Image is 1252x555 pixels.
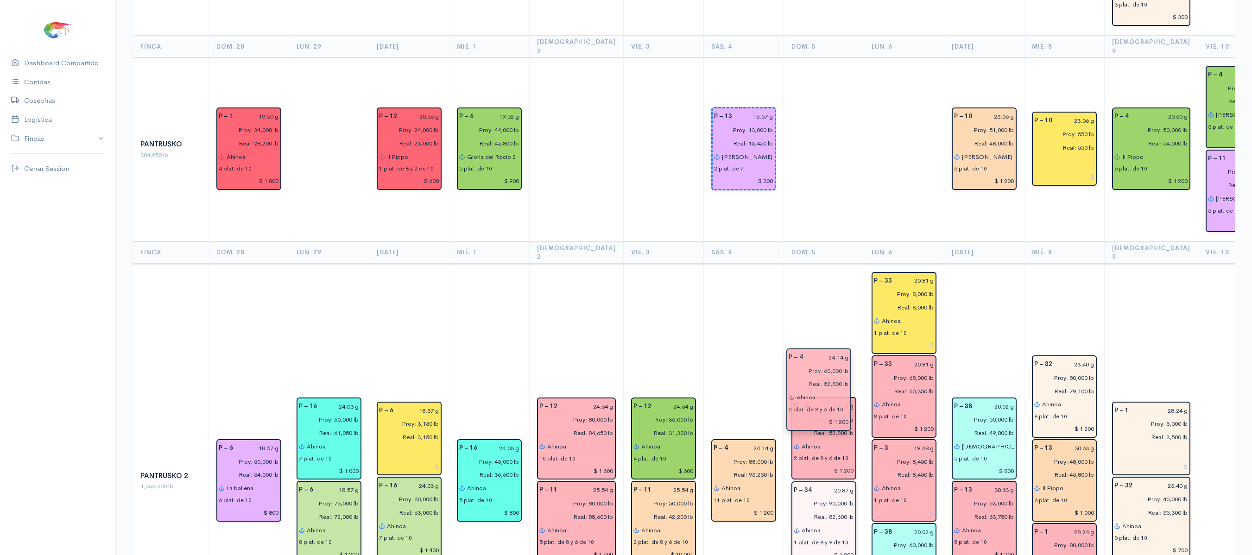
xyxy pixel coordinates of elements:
[373,404,399,417] div: P – 6
[377,107,442,190] div: Piscina: 12 Peso: 20.56 g Libras Proy: 24,000 lb Libras Reales: 23,000 lb Rendimiento: 95.8% Empa...
[140,482,173,490] span: 1,366,600 lb
[1114,10,1189,24] input: $
[534,510,613,523] input: pescadas
[373,479,403,492] div: P – 16
[791,397,856,479] div: Piscina: 4 Peso: 24.14 g Libras Proy: 60,000 lb Libras Reales: 52,800 lb Rendimiento: 88.0% Empac...
[457,439,522,522] div: Piscina: 16 Peso: 24.03 g Libras Proy: 45,000 lb Libras Reales: 36,600 lb Rendimiento: 81.3% Empa...
[449,36,530,58] th: Mié. 1
[530,241,624,264] th: [DEMOGRAPHIC_DATA] 2
[1034,496,1067,505] div: 6 plat. de 10
[788,484,817,497] div: P – 34
[631,397,696,480] div: Piscina: 12 Peso: 24.64 g Libras Proy: 36,000 lb Libras Reales: 31,300 lb Rendimiento: 86.9% Empa...
[868,274,898,288] div: P – 33
[1029,371,1094,385] input: estimadas
[213,137,279,150] input: pescadas
[459,496,492,505] div: 5 plat. de 10
[209,36,289,58] th: Dom. 28
[788,510,854,523] input: pescadas
[868,385,934,398] input: pescadas
[399,404,439,417] input: g
[708,455,774,468] input: estimadas
[373,492,439,506] input: estimadas
[1058,441,1094,455] input: g
[289,36,369,58] th: Lun. 29
[738,110,773,123] input: g
[708,468,774,482] input: pescadas
[1114,174,1189,188] input: $
[874,329,907,337] div: 1 plat. de 10
[711,439,776,522] div: Piscina: 4 Peso: 24.14 g Libras Proy: 88,000 lb Libras Reales: 93,250 lb Rendimiento: 106.0% Empa...
[817,484,854,497] input: g
[1024,36,1104,58] th: Mié. 8
[322,400,359,413] input: g
[1029,127,1094,141] input: estimadas
[703,241,784,264] th: Sáb. 4
[213,468,279,482] input: pescadas
[628,497,694,510] input: estimadas
[539,464,613,478] input: $
[657,400,694,413] input: g
[459,164,492,173] div: 5 plat. de 10
[788,497,854,510] input: estimadas
[872,439,936,522] div: Piscina: 3 Peso: 19.68 g Libras Proy: 8,450 lb Libras Reales: 8,450 lb Rendimiento: 100.0% Empaca...
[714,506,774,519] input: $
[894,441,934,455] input: g
[213,455,279,468] input: estimadas
[563,483,613,497] input: g
[874,496,907,505] div: 1 plat. de 10
[948,110,978,123] div: P – 10
[216,107,281,190] div: Piscina: 1 Peso: 19.50 g Libras Proy: 34,000 lb Libras Reales: 28,200 lb Rendimiento: 82.9% Empac...
[1058,358,1094,371] input: g
[403,110,439,123] input: g
[814,399,854,413] input: g
[623,36,703,58] th: Vie. 3
[1058,114,1094,127] input: g
[1032,112,1097,186] div: Piscina: 10 Peso: 23.06 g Libras Proy: 550 lb Libras Reales: 550 lb Rendimiento: 100.0% Empacador...
[978,400,1014,413] input: g
[711,107,776,190] div: Piscina: 13 Tipo: Raleo Peso: 16.57 g Libras Proy: 13,000 lb Libras Reales: 13,450 lb Rendimiento...
[369,241,449,264] th: [DATE]
[954,454,987,463] div: 5 plat. de 10
[714,174,773,188] input: $
[628,426,694,440] input: pescadas
[537,397,616,480] div: Piscina: 12 Peso: 24.64 g Libras Proy: 80,000 lb Libras Reales: 84,650 lb Rendimiento: 105.8% Emp...
[1208,207,1241,215] div: 5 plat. de 10
[1114,0,1147,9] div: 3 plat. de 10
[454,441,483,455] div: P – 16
[133,241,209,264] th: Finca
[140,471,201,481] div: Pantrusko 2
[633,538,688,546] div: 2 plat. de 8 y 6 de 10
[633,464,694,478] input: $
[239,441,279,455] input: g
[708,110,738,123] div: P – 13
[944,36,1024,58] th: [DATE]
[299,464,359,478] input: $
[864,241,944,264] th: Lun. 6
[140,151,168,159] span: 304,250 lb
[1112,107,1191,190] div: Piscina: 4 Peso: 20.60 g Libras Proy: 50,000 lb Libras Reales: 54,000 lb Rendimiento: 108.0% Empa...
[1029,455,1094,468] input: estimadas
[784,36,864,58] th: Dom. 5
[1109,479,1138,492] div: P – 32
[948,400,978,413] div: P – 38
[1104,241,1198,264] th: [DEMOGRAPHIC_DATA] 9
[379,460,439,473] input: $
[297,397,361,480] div: Piscina: 16 Peso: 24.03 g Libras Proy: 60,000 lb Libras Reales: 61,050 lb Rendimiento: 101.8% Emp...
[319,483,359,497] input: g
[293,510,359,523] input: pescadas
[954,538,987,546] div: 8 plat. de 10
[868,287,934,301] input: estimadas
[703,36,784,58] th: Sáb. 4
[213,123,279,137] input: estimadas
[948,426,1014,440] input: pescadas
[379,534,412,542] div: 7 plat. de 10
[1109,404,1134,417] div: P – 1
[948,510,1014,523] input: pescadas
[1029,114,1058,127] div: P – 10
[714,496,750,505] div: 11 plat. de 10
[1034,412,1067,421] div: 8 plat. de 10
[293,413,359,426] input: estimadas
[868,441,894,455] div: P – 3
[213,110,239,123] div: P – 1
[948,413,1014,426] input: estimadas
